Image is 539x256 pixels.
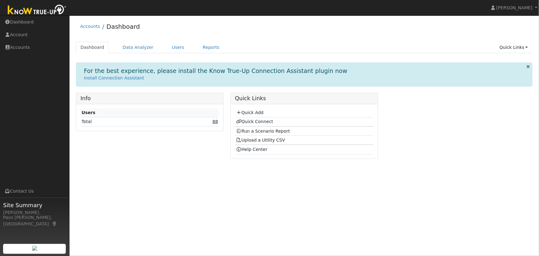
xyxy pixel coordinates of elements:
img: Know True-Up [5,3,69,17]
span: Site Summary [3,201,66,209]
h5: Quick Links [235,95,374,102]
a: Accounts [80,24,100,29]
h1: For the best experience, please install the Know True-Up Connection Assistant plugin now [84,67,347,75]
div: Paso [PERSON_NAME], [GEOGRAPHIC_DATA] [3,214,66,227]
div: [PERSON_NAME] [3,209,66,216]
a: Dashboard [107,23,140,30]
a: Data Analyzer [118,42,158,53]
a: Install Connection Assistant [84,75,144,80]
h5: Info [81,95,219,102]
a: Quick Links [495,42,533,53]
a: Reports [198,42,224,53]
a: Upload a Utility CSV [236,138,285,143]
a: Map [52,221,57,226]
a: Quick Add [236,110,263,115]
span: [PERSON_NAME] [496,5,533,10]
a: Help Center [236,147,267,152]
a: Users [167,42,189,53]
a: 88 [213,119,218,124]
td: Total [81,117,166,126]
a: Quick Connect [236,119,273,124]
a: Run a Scenario Report [236,129,290,134]
img: retrieve [32,246,37,251]
a: Dashboard [76,42,109,53]
strong: Users [82,110,95,115]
